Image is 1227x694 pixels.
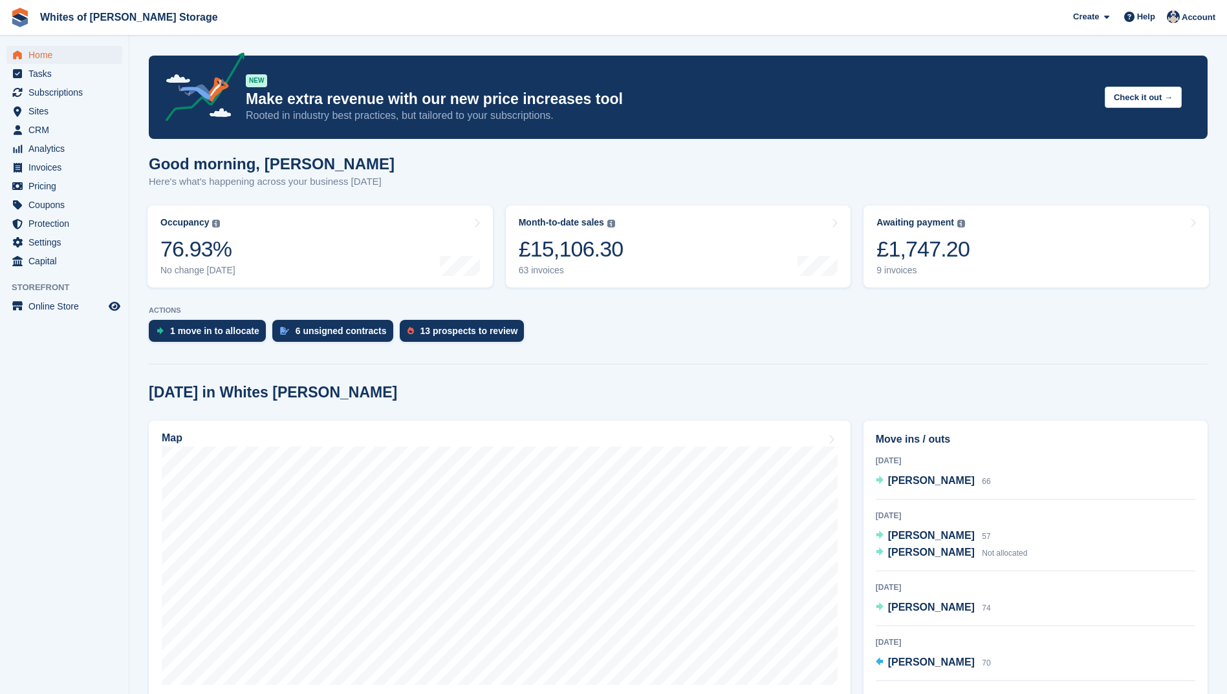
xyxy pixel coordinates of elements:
span: [PERSON_NAME] [888,530,975,541]
span: Account [1182,11,1215,24]
span: 74 [982,604,990,613]
a: Awaiting payment £1,747.20 9 invoices [863,205,1209,288]
div: No change [DATE] [160,265,235,276]
div: Month-to-date sales [519,217,604,228]
div: Awaiting payment [876,217,954,228]
div: 6 unsigned contracts [296,326,387,336]
a: menu [6,83,122,101]
span: [PERSON_NAME] [888,475,975,486]
a: menu [6,215,122,233]
img: Wendy [1167,10,1180,23]
span: Pricing [28,177,106,195]
a: Month-to-date sales £15,106.30 63 invoices [506,205,851,288]
span: CRM [28,121,106,139]
p: Rooted in industry best practices, but tailored to your subscriptions. [246,109,1094,123]
a: 13 prospects to review [400,320,531,348]
h2: Move ins / outs [876,432,1195,447]
a: 6 unsigned contracts [272,320,400,348]
p: ACTIONS [149,306,1208,315]
a: menu [6,233,122,251]
div: 13 prospects to review [420,326,518,336]
span: Invoices [28,158,106,176]
span: Capital [28,252,106,270]
a: menu [6,252,122,270]
span: Storefront [12,281,129,294]
span: Analytics [28,140,106,158]
a: menu [6,65,122,83]
span: [PERSON_NAME] [888,657,975,668]
div: £15,106.30 [519,236,624,262]
div: [DATE] [876,510,1195,521]
a: 1 move in to allocate [149,320,272,348]
span: Create [1073,10,1099,23]
span: Sites [28,102,106,120]
span: Tasks [28,65,106,83]
span: 57 [982,532,990,541]
a: [PERSON_NAME] 57 [876,528,991,545]
img: icon-info-grey-7440780725fd019a000dd9b08b2336e03edf1995a4989e88bcd33f0948082b44.svg [212,220,220,227]
a: menu [6,297,122,315]
img: price-adjustments-announcement-icon-8257ccfd72463d97f412b2fc003d46551f7dbcb40ab6d574587a9cd5c0d94... [155,52,245,126]
button: Check it out → [1105,87,1182,108]
div: [DATE] [876,636,1195,648]
a: [PERSON_NAME] 66 [876,473,991,490]
span: [PERSON_NAME] [888,547,975,558]
a: Occupancy 76.93% No change [DATE] [147,205,493,288]
span: Subscriptions [28,83,106,101]
a: [PERSON_NAME] Not allocated [876,545,1028,562]
a: menu [6,140,122,158]
h2: Map [162,432,182,444]
div: £1,747.20 [876,236,970,262]
span: 70 [982,658,990,668]
a: Preview store [107,299,122,314]
span: Coupons [28,196,106,214]
img: prospect-51fa495bee0391a8d652442698ab0144808aea92771e9ea1ae160a38d050c398.svg [407,327,414,335]
a: [PERSON_NAME] 74 [876,600,991,616]
img: stora-icon-8386f47178a22dfd0bd8f6a31ec36ba5ce8667c1dd55bd0f319d3a0aa187defe.svg [10,8,30,27]
h1: Good morning, [PERSON_NAME] [149,155,395,173]
a: menu [6,121,122,139]
img: icon-info-grey-7440780725fd019a000dd9b08b2336e03edf1995a4989e88bcd33f0948082b44.svg [957,220,965,227]
div: [DATE] [876,582,1195,593]
a: menu [6,158,122,176]
span: Protection [28,215,106,233]
a: menu [6,196,122,214]
img: move_ins_to_allocate_icon-fdf77a2bb77ea45bf5b3d319d69a93e2d87916cf1d5bf7949dd705db3b84f3ca.svg [157,327,164,335]
img: icon-info-grey-7440780725fd019a000dd9b08b2336e03edf1995a4989e88bcd33f0948082b44.svg [607,220,615,227]
span: Help [1137,10,1155,23]
a: menu [6,177,122,195]
a: [PERSON_NAME] 70 [876,655,991,671]
a: menu [6,102,122,120]
span: [PERSON_NAME] [888,602,975,613]
a: Whites of [PERSON_NAME] Storage [35,6,223,28]
div: [DATE] [876,455,1195,467]
span: Not allocated [982,549,1027,558]
div: 63 invoices [519,265,624,276]
span: Online Store [28,297,106,315]
h2: [DATE] in Whites [PERSON_NAME] [149,384,397,401]
p: Here's what's happening across your business [DATE] [149,174,395,189]
a: menu [6,46,122,64]
div: Occupancy [160,217,209,228]
p: Make extra revenue with our new price increases tool [246,90,1094,109]
span: Home [28,46,106,64]
div: 76.93% [160,236,235,262]
span: 66 [982,477,990,486]
img: contract_signature_icon-13c848040528278c33f63329250d36e43548de30e8caae1d1a13099fd9432cc5.svg [280,327,289,335]
span: Settings [28,233,106,251]
div: NEW [246,74,267,87]
div: 9 invoices [876,265,970,276]
div: 1 move in to allocate [170,326,259,336]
